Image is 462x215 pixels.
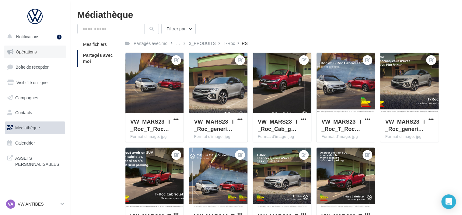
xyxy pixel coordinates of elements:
div: Format d'image: jpg [321,134,370,139]
span: VW_MARS23_T_Roc_generik_GMB [385,118,425,132]
span: VW_MARS23_T_Roc_generik_Story [194,118,234,132]
span: Notifications [16,34,39,39]
div: ... [175,39,181,48]
span: Médiathèque [15,125,40,130]
div: Format d'image: jpg [194,134,242,139]
div: 1 [57,35,61,39]
a: VA VW ANTIBES [5,198,65,210]
div: Partagés avec moi [134,40,168,46]
a: Visibilité en ligne [4,76,66,89]
a: ASSETS PERSONNALISABLES [4,152,66,169]
span: Partagés avec moi [83,53,113,64]
span: VW_MARS23_T_Roc_Cab_generik_Story [258,118,298,132]
span: VA [8,201,13,207]
button: Filtrer par [161,24,196,34]
span: VW_MARS23_T_Roc_T_Roc_Cab_generik_Story [130,118,171,132]
a: Boîte de réception [4,60,66,73]
a: Opérations [4,46,66,58]
div: Format d'image: jpg [385,134,433,139]
p: VW ANTIBES [18,201,58,207]
div: Format d'image: jpg [258,134,306,139]
span: VW_MARS23_T_Roc_T_Roc_Cab_generik_GMB [321,118,362,132]
span: Campagnes [15,95,38,100]
a: Contacts [4,106,66,119]
a: Calendrier [4,137,66,149]
div: Médiathèque [77,10,455,19]
span: Boîte de réception [16,64,50,70]
a: Campagnes [4,91,66,104]
span: Mes fichiers [83,42,107,47]
div: Open Intercom Messenger [441,194,456,209]
span: Calendrier [15,140,35,145]
div: Format d'image: jpg [130,134,179,139]
div: T-Roc [224,40,235,46]
span: Contacts [15,110,32,115]
button: Notifications 1 [4,30,64,43]
span: ASSETS PERSONNALISABLES [15,154,63,167]
a: Médiathèque [4,121,66,134]
span: Visibilité en ligne [16,80,47,85]
div: 3_PRODUITS [189,40,216,46]
div: RS [242,40,247,46]
span: Opérations [16,49,37,54]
